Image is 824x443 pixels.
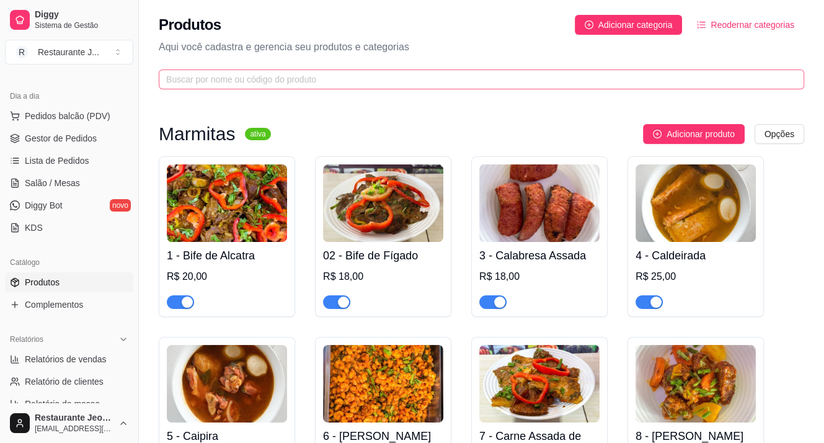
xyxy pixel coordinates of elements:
span: ordered-list [697,20,706,29]
span: KDS [25,221,43,234]
span: Adicionar categoria [598,18,673,32]
span: Opções [764,127,794,141]
img: product-image [479,164,600,242]
a: Gestor de Pedidos [5,128,133,148]
span: Adicionar produto [667,127,735,141]
button: Restaurante Jeová jireh[EMAIL_ADDRESS][DOMAIN_NAME] [5,408,133,438]
button: Adicionar categoria [575,15,683,35]
img: product-image [167,345,287,423]
h3: Marmitas [159,127,235,141]
a: Relatórios de vendas [5,349,133,369]
a: Relatório de mesas [5,394,133,414]
button: Pedidos balcão (PDV) [5,106,133,126]
sup: ativa [245,128,270,140]
h4: 3 - Calabresa Assada [479,247,600,264]
span: Relatório de clientes [25,375,104,388]
div: Catálogo [5,253,133,272]
span: Pedidos balcão (PDV) [25,110,110,122]
span: Reodernar categorias [711,18,794,32]
img: product-image [636,164,756,242]
img: product-image [636,345,756,423]
a: Salão / Mesas [5,173,133,193]
span: R [16,46,28,58]
span: Produtos [25,276,60,289]
button: Adicionar produto [643,124,745,144]
span: [EMAIL_ADDRESS][DOMAIN_NAME] [35,424,113,434]
div: R$ 18,00 [479,269,600,284]
span: plus-circle [653,130,662,138]
span: Salão / Mesas [25,177,80,189]
h4: 1 - Bife de Alcatra [167,247,287,264]
h4: 02 - Bife de Fígado [323,247,443,264]
span: Gestor de Pedidos [25,132,97,145]
button: Select a team [5,40,133,65]
span: Relatórios de vendas [25,353,107,365]
h4: 4 - Caldeirada [636,247,756,264]
span: plus-circle [585,20,593,29]
a: Lista de Pedidos [5,151,133,171]
img: product-image [479,345,600,423]
div: R$ 18,00 [323,269,443,284]
div: R$ 25,00 [636,269,756,284]
img: product-image [323,345,443,423]
span: Complementos [25,298,83,311]
div: Restaurante J ... [38,46,99,58]
a: Relatório de clientes [5,372,133,392]
p: Aqui você cadastra e gerencia seu produtos e categorias [159,40,804,55]
img: product-image [323,164,443,242]
div: R$ 20,00 [167,269,287,284]
span: Diggy [35,9,128,20]
input: Buscar por nome ou código do produto [166,73,787,86]
img: product-image [167,164,287,242]
a: Produtos [5,272,133,292]
a: KDS [5,218,133,238]
button: Reodernar categorias [687,15,804,35]
span: Sistema de Gestão [35,20,128,30]
h2: Produtos [159,15,221,35]
a: Diggy Botnovo [5,195,133,215]
button: Opções [755,124,804,144]
div: Dia a dia [5,86,133,106]
span: Restaurante Jeová jireh [35,413,113,424]
span: Lista de Pedidos [25,154,89,167]
a: DiggySistema de Gestão [5,5,133,35]
a: Complementos [5,295,133,315]
span: Diggy Bot [25,199,63,212]
span: Relatórios [10,334,43,344]
span: Relatório de mesas [25,398,100,410]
